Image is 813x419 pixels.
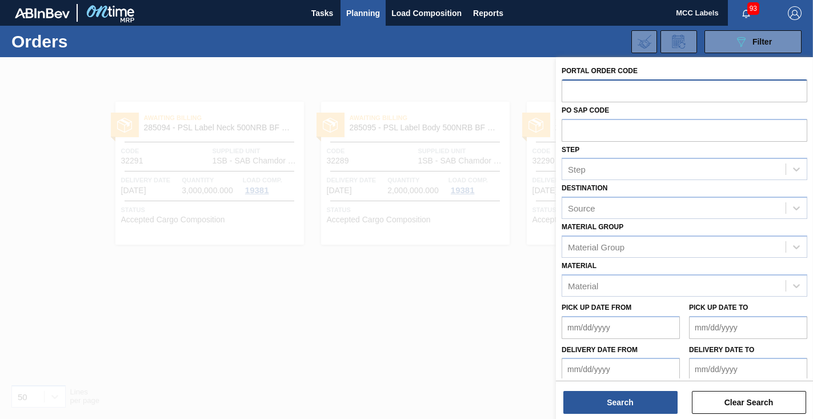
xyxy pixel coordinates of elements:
[346,6,380,20] span: Planning
[562,316,680,339] input: mm/dd/yyyy
[728,5,764,21] button: Notifications
[660,30,697,53] div: Order Review Request
[788,6,802,20] img: Logout
[689,316,807,339] input: mm/dd/yyyy
[562,358,680,381] input: mm/dd/yyyy
[568,281,598,290] div: Material
[15,8,70,18] img: TNhmsLtSVTkK8tSr43FrP2fwEKptu5GPRR3wAAAABJRU5ErkJggg==
[562,223,623,231] label: Material Group
[562,262,596,270] label: Material
[562,67,638,75] label: Portal Order Code
[310,6,335,20] span: Tasks
[752,37,772,46] span: Filter
[631,30,657,53] div: Import Order Negotiation
[562,184,607,192] label: Destination
[473,6,503,20] span: Reports
[562,106,609,114] label: PO SAP Code
[568,242,624,252] div: Material Group
[562,146,579,154] label: Step
[562,304,631,312] label: Pick up Date from
[11,35,173,48] h1: Orders
[562,346,638,354] label: Delivery Date from
[689,358,807,381] input: mm/dd/yyyy
[568,203,595,213] div: Source
[391,6,462,20] span: Load Composition
[568,165,586,174] div: Step
[704,30,802,53] button: Filter
[689,304,748,312] label: Pick up Date to
[747,2,759,15] span: 93
[689,346,754,354] label: Delivery Date to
